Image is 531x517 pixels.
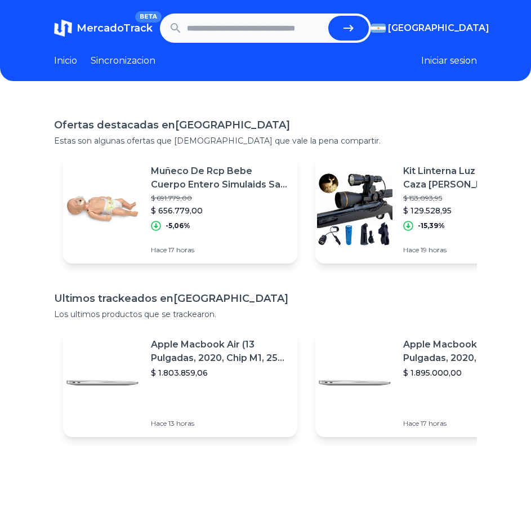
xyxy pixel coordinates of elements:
[91,54,155,68] a: Sincronizacion
[371,21,477,35] button: [GEOGRAPHIC_DATA]
[315,344,394,422] img: Featured image
[166,221,190,230] p: -5,06%
[54,117,477,133] h1: Ofertas destacadas en [GEOGRAPHIC_DATA]
[421,54,477,68] button: Iniciar sesion
[54,54,77,68] a: Inicio
[151,205,288,216] p: $ 656.779,00
[315,170,394,249] img: Featured image
[63,329,297,437] a: Featured imageApple Macbook Air (13 Pulgadas, 2020, Chip M1, 256 Gb De Ssd, 8 Gb De Ram) - Plata$...
[135,11,162,23] span: BETA
[54,309,477,320] p: Los ultimos productos que se trackearon.
[388,21,489,35] span: [GEOGRAPHIC_DATA]
[151,338,288,365] p: Apple Macbook Air (13 Pulgadas, 2020, Chip M1, 256 Gb De Ssd, 8 Gb De Ram) - Plata
[151,419,288,428] p: Hace 13 horas
[54,19,153,37] a: MercadoTrackBETA
[371,24,386,33] img: Argentina
[151,194,288,203] p: $ 691.779,00
[63,170,142,249] img: Featured image
[418,221,445,230] p: -15,39%
[151,367,288,378] p: $ 1.803.859,06
[63,344,142,422] img: Featured image
[151,164,288,191] p: Muñeco De Rcp Bebe Cuerpo Entero Simulaids Sani Baby
[151,246,288,255] p: Hace 17 horas
[54,291,477,306] h1: Ultimos trackeados en [GEOGRAPHIC_DATA]
[77,22,153,34] span: MercadoTrack
[54,135,477,146] p: Estas son algunas ofertas que [DEMOGRAPHIC_DATA] que vale la pena compartir.
[63,155,297,264] a: Featured imageMuñeco De Rcp Bebe Cuerpo Entero Simulaids Sani Baby$ 691.779,00$ 656.779,00-5,06%H...
[54,19,72,37] img: MercadoTrack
